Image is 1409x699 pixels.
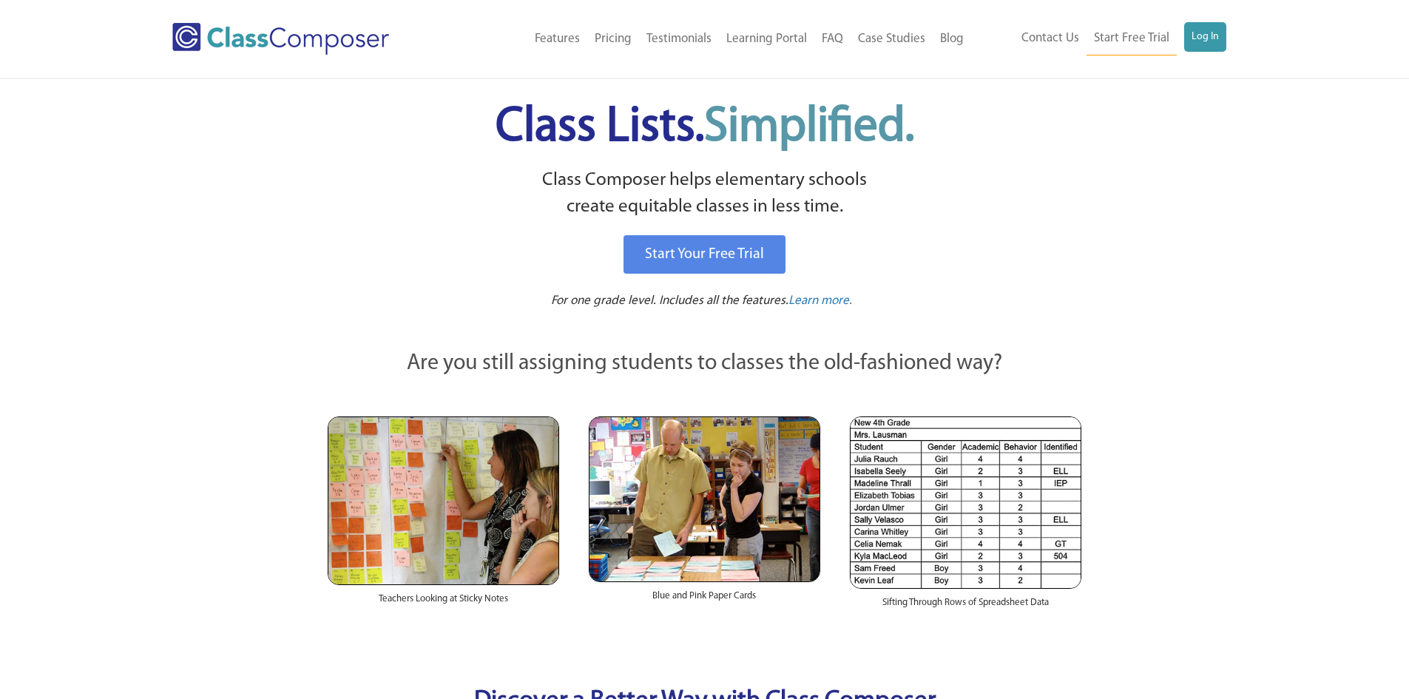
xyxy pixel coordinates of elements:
a: FAQ [814,23,851,55]
span: For one grade level. Includes all the features. [551,294,788,307]
div: Sifting Through Rows of Spreadsheet Data [850,589,1081,624]
div: Blue and Pink Paper Cards [589,582,820,618]
span: Simplified. [704,104,914,152]
a: Log In [1184,22,1226,52]
p: Are you still assigning students to classes the old-fashioned way? [328,348,1082,380]
a: Start Your Free Trial [624,235,785,274]
a: Start Free Trial [1087,22,1177,55]
a: Pricing [587,23,639,55]
p: Class Composer helps elementary schools create equitable classes in less time. [325,167,1084,221]
a: Contact Us [1014,22,1087,55]
a: Case Studies [851,23,933,55]
div: Teachers Looking at Sticky Notes [328,585,559,621]
nav: Header Menu [450,23,971,55]
img: Teachers Looking at Sticky Notes [328,416,559,585]
span: Learn more. [788,294,852,307]
nav: Header Menu [971,22,1226,55]
a: Features [527,23,587,55]
a: Testimonials [639,23,719,55]
span: Start Your Free Trial [645,247,764,262]
img: Class Composer [172,23,389,55]
a: Learning Portal [719,23,814,55]
span: Class Lists. [496,104,914,152]
img: Blue and Pink Paper Cards [589,416,820,581]
a: Learn more. [788,292,852,311]
img: Spreadsheets [850,416,1081,589]
a: Blog [933,23,971,55]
